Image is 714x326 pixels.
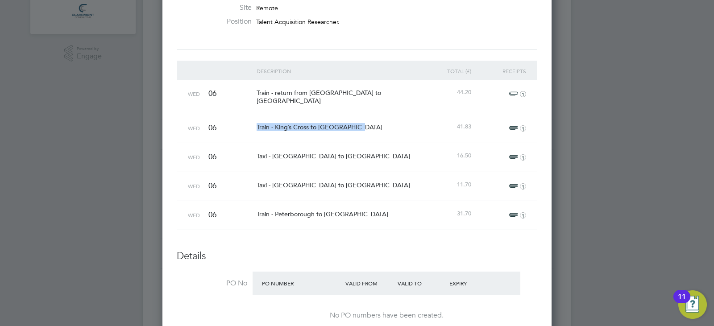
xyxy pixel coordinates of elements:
span: 06 [208,210,216,219]
div: Valid From [343,275,395,291]
span: Train - return from [GEOGRAPHIC_DATA] to [GEOGRAPHIC_DATA] [257,89,381,105]
span: Train - King’s Cross to [GEOGRAPHIC_DATA] [257,123,382,131]
span: Taxi - [GEOGRAPHIC_DATA] to [GEOGRAPHIC_DATA] [257,152,410,160]
span: Talent Acquisition Researcher. [256,18,340,26]
label: Site [203,3,252,12]
div: PO Number [260,275,343,291]
span: Train - Peterborough to [GEOGRAPHIC_DATA] [257,210,388,218]
div: 11 [678,297,686,308]
span: Wed [188,124,200,132]
i: 1 [520,212,526,219]
i: 1 [520,91,526,97]
div: Total (£) [419,61,473,81]
span: 06 [208,181,216,190]
i: 1 [520,154,526,161]
button: Open Resource Center, 11 new notifications [678,290,707,319]
span: 06 [208,89,216,98]
div: Expiry [447,275,499,291]
label: Position [203,17,252,26]
span: Wed [188,90,200,97]
div: Valid To [395,275,448,291]
label: PO No [177,279,247,288]
span: Taxi - [GEOGRAPHIC_DATA] to [GEOGRAPHIC_DATA] [257,181,410,189]
div: Description [254,61,419,81]
div: Receipts [473,61,528,81]
span: Wed [188,182,200,190]
span: Remote [256,4,278,12]
span: Wed [188,153,200,161]
i: 1 [520,125,526,132]
div: No PO numbers have been created. [262,311,511,320]
span: 41.83 [457,123,471,130]
span: 06 [208,152,216,161]
span: 44.20 [457,88,471,96]
span: 31.70 [457,210,471,217]
i: 1 [520,183,526,190]
span: 11.70 [457,181,471,188]
span: Wed [188,211,200,219]
span: 16.50 [457,152,471,159]
h3: Details [177,250,537,263]
span: 06 [208,123,216,132]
